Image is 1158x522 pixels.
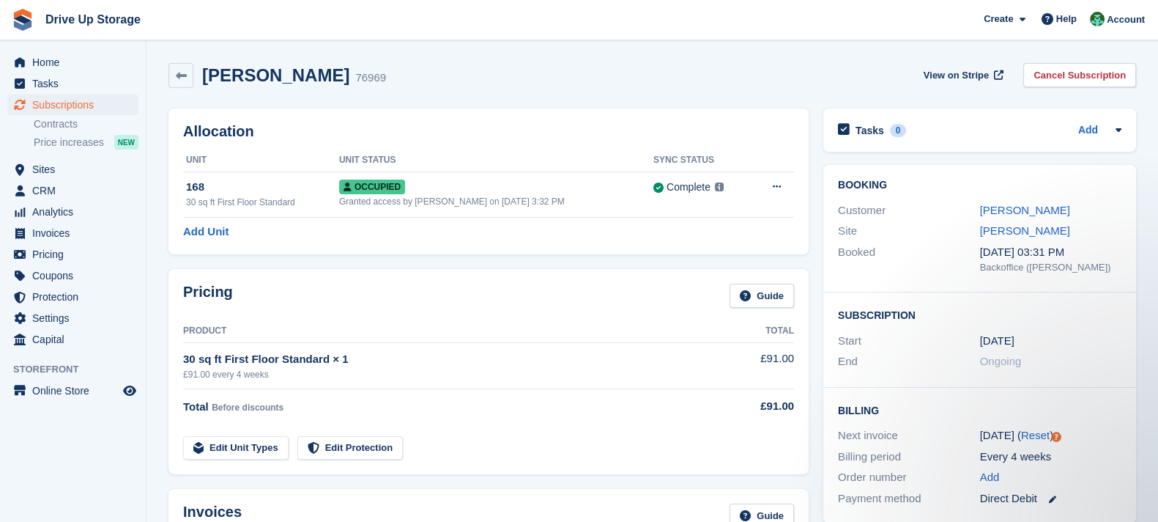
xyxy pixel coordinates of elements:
[183,436,289,460] a: Edit Unit Types
[980,490,1122,507] div: Direct Debit
[890,124,907,137] div: 0
[653,149,751,172] th: Sync Status
[1056,12,1077,26] span: Help
[32,381,120,401] span: Online Store
[855,124,884,137] h2: Tasks
[980,260,1122,275] div: Backoffice ([PERSON_NAME])
[838,490,980,507] div: Payment method
[32,265,120,286] span: Coupons
[32,329,120,350] span: Capital
[838,202,980,219] div: Customer
[212,402,283,413] span: Before discounts
[339,149,653,172] th: Unit Status
[838,333,980,350] div: Start
[713,342,794,389] td: £91.00
[980,204,1070,216] a: [PERSON_NAME]
[183,123,794,140] h2: Allocation
[984,12,1013,26] span: Create
[980,449,1122,466] div: Every 4 weeks
[7,287,138,307] a: menu
[34,117,138,131] a: Contracts
[32,180,120,201] span: CRM
[1090,12,1105,26] img: Camille
[838,180,1121,191] h2: Booking
[183,149,339,172] th: Unit
[32,223,120,243] span: Invoices
[838,307,1121,322] h2: Subscription
[1023,63,1136,87] a: Cancel Subscription
[7,244,138,265] a: menu
[7,223,138,243] a: menu
[838,353,980,370] div: End
[980,224,1070,237] a: [PERSON_NAME]
[7,381,138,401] a: menu
[34,136,104,150] span: Price increases
[980,427,1122,444] div: [DATE] ( )
[715,183,724,191] img: icon-info-grey-7440780725fd019a000dd9b08b2336e03edf1995a4989e88bcd33f0948082b44.svg
[713,320,794,343] th: Total
[186,179,339,196] div: 168
[713,398,794,415] div: £91.00
[32,202,120,222] span: Analytics
[339,195,653,208] div: Granted access by [PERSON_NAME] on [DATE] 3:32 PM
[297,436,403,460] a: Edit Protection
[339,180,405,194] span: Occupied
[183,224,229,240] a: Add Unit
[980,355,1022,367] span: Ongoing
[32,52,120,73] span: Home
[183,368,713,381] div: £91.00 every 4 weeks
[730,284,794,308] a: Guide
[32,73,120,94] span: Tasks
[32,287,120,307] span: Protection
[183,351,713,368] div: 30 sq ft First Floor Standard × 1
[7,329,138,350] a: menu
[202,65,349,85] h2: [PERSON_NAME]
[32,244,120,265] span: Pricing
[183,400,209,413] span: Total
[7,159,138,180] a: menu
[667,180,710,195] div: Complete
[838,427,980,444] div: Next invoice
[183,284,233,308] h2: Pricing
[32,95,120,115] span: Subscriptions
[7,180,138,201] a: menu
[7,73,138,94] a: menu
[7,308,138,328] a: menu
[355,70,386,87] div: 76969
[980,333,1014,350] time: 2025-04-02 00:00:00 UTC
[838,402,1121,417] h2: Billing
[34,134,138,150] a: Price increases NEW
[918,63,1006,87] a: View on Stripe
[838,469,980,486] div: Order number
[1078,122,1098,139] a: Add
[32,308,120,328] span: Settings
[980,244,1122,261] div: [DATE] 03:31 PM
[13,362,146,377] span: Storefront
[1021,429,1050,441] a: Reset
[1107,12,1145,27] span: Account
[7,202,138,222] a: menu
[980,469,1000,486] a: Add
[7,95,138,115] a: menu
[114,135,138,150] div: NEW
[40,7,146,32] a: Drive Up Storage
[1050,430,1063,444] div: Tooltip anchor
[838,449,980,466] div: Billing period
[924,68,989,83] span: View on Stripe
[121,382,138,400] a: Preview store
[838,223,980,240] div: Site
[32,159,120,180] span: Sites
[7,265,138,286] a: menu
[12,9,34,31] img: stora-icon-8386f47178a22dfd0bd8f6a31ec36ba5ce8667c1dd55bd0f319d3a0aa187defe.svg
[183,320,713,343] th: Product
[186,196,339,209] div: 30 sq ft First Floor Standard
[838,244,980,275] div: Booked
[7,52,138,73] a: menu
